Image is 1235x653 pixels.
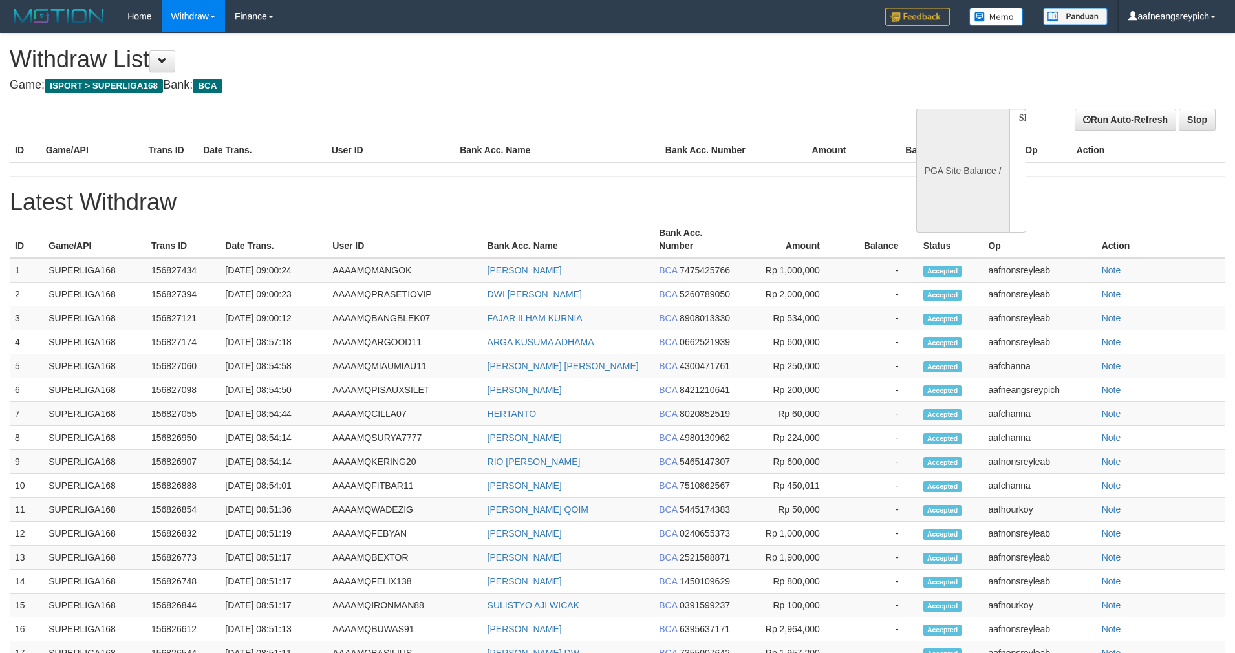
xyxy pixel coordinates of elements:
th: Game/API [41,138,144,162]
td: AAAAMQFITBAR11 [327,474,482,498]
td: SUPERLIGA168 [43,570,146,594]
td: 5 [10,354,43,378]
span: ISPORT > SUPERLIGA168 [45,79,163,93]
span: Accepted [923,577,962,588]
span: BCA [659,504,677,515]
a: RIO [PERSON_NAME] [488,456,581,467]
td: aafnonsreyleab [983,546,1096,570]
span: Accepted [923,481,962,492]
td: Rp 100,000 [740,594,839,617]
a: Note [1102,480,1121,491]
th: Bank Acc. Number [654,221,740,258]
div: PGA Site Balance / [916,109,1009,233]
td: AAAAMQFEBYAN [327,522,482,546]
td: 156827434 [146,258,220,283]
td: AAAAMQCILLA07 [327,402,482,426]
span: 7475425766 [680,265,730,275]
span: Accepted [923,625,962,636]
span: 8421210641 [680,385,730,395]
td: [DATE] 08:57:18 [220,330,327,354]
a: [PERSON_NAME] QOIM [488,504,588,515]
td: 7 [10,402,43,426]
td: AAAAMQIRONMAN88 [327,594,482,617]
td: SUPERLIGA168 [43,354,146,378]
td: [DATE] 08:51:17 [220,570,327,594]
td: [DATE] 08:51:36 [220,498,327,522]
a: SULISTYO AJI WICAK [488,600,579,610]
td: 8 [10,426,43,450]
span: Accepted [923,314,962,325]
td: 156827121 [146,306,220,330]
td: - [839,258,918,283]
a: [PERSON_NAME] [PERSON_NAME] [488,361,639,371]
td: SUPERLIGA168 [43,402,146,426]
td: SUPERLIGA168 [43,330,146,354]
td: - [839,306,918,330]
a: [PERSON_NAME] [488,576,562,586]
a: [PERSON_NAME] [488,552,562,562]
span: BCA [659,480,677,491]
th: Amount [763,138,866,162]
td: AAAAMQFELIX138 [327,570,482,594]
th: Bank Acc. Name [455,138,660,162]
img: Button%20Memo.svg [969,8,1024,26]
span: Accepted [923,505,962,516]
a: Note [1102,504,1121,515]
a: ARGA KUSUMA ADHAMA [488,337,594,347]
td: Rp 224,000 [740,426,839,450]
a: Note [1102,624,1121,634]
td: 13 [10,546,43,570]
a: [PERSON_NAME] [488,265,562,275]
td: - [839,450,918,474]
span: BCA [659,576,677,586]
th: Date Trans. [198,138,327,162]
td: 1 [10,258,43,283]
td: - [839,522,918,546]
span: 5445174383 [680,504,730,515]
th: User ID [327,138,455,162]
span: Accepted [923,601,962,612]
span: 0391599237 [680,600,730,610]
td: 3 [10,306,43,330]
span: BCA [659,409,677,419]
td: - [839,617,918,641]
td: - [839,426,918,450]
td: SUPERLIGA168 [43,450,146,474]
td: [DATE] 09:00:24 [220,258,327,283]
a: [PERSON_NAME] [488,480,562,491]
th: Date Trans. [220,221,327,258]
td: aafhourkoy [983,498,1096,522]
td: Rp 250,000 [740,354,839,378]
td: [DATE] 08:54:14 [220,450,327,474]
span: Accepted [923,385,962,396]
span: 6395637171 [680,624,730,634]
td: 156827394 [146,283,220,306]
td: aafchanna [983,474,1096,498]
td: aafnonsreyleab [983,330,1096,354]
th: Trans ID [143,138,198,162]
th: Op [983,221,1096,258]
td: SUPERLIGA168 [43,283,146,306]
span: Accepted [923,529,962,540]
td: Rp 1,000,000 [740,258,839,283]
td: 156826832 [146,522,220,546]
h4: Game: Bank: [10,79,810,92]
td: aafnonsreyleab [983,283,1096,306]
td: AAAAMQBANGBLEK07 [327,306,482,330]
td: - [839,498,918,522]
span: 0240655373 [680,528,730,539]
span: Accepted [923,457,962,468]
td: 6 [10,378,43,402]
td: SUPERLIGA168 [43,546,146,570]
th: ID [10,221,43,258]
span: BCA [659,337,677,347]
a: Note [1102,528,1121,539]
span: BCA [193,79,222,93]
span: Accepted [923,266,962,277]
a: Note [1102,409,1121,419]
span: BCA [659,600,677,610]
td: - [839,474,918,498]
td: Rp 450,011 [740,474,839,498]
td: 12 [10,522,43,546]
a: [PERSON_NAME] [488,385,562,395]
